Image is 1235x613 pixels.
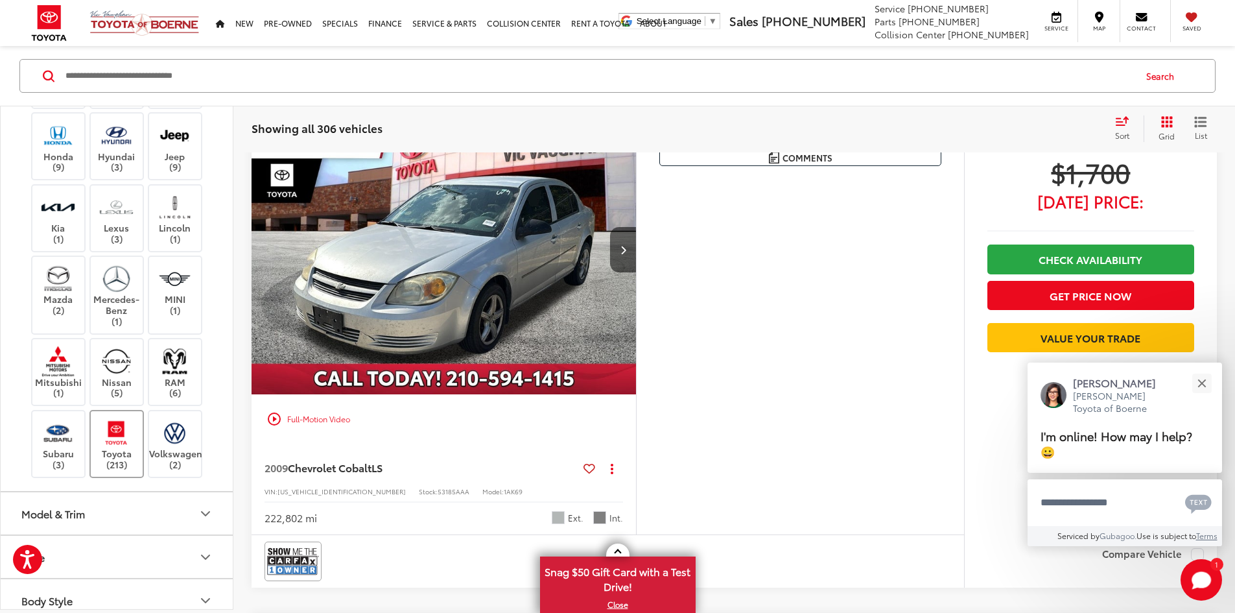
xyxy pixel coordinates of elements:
img: Vic Vaughan Toyota of Boerne in Boerne, TX) [157,191,193,222]
span: [US_VEHICLE_IDENTIFICATION_NUMBER] [277,487,406,496]
label: Honda (9) [32,120,85,173]
span: Collision Center [875,28,945,41]
span: [PHONE_NUMBER] [899,15,980,28]
button: Search [1134,60,1193,92]
span: Model: [482,487,504,496]
label: Jeep (9) [149,120,202,173]
button: Comments [659,149,941,166]
span: Stock: [419,487,438,496]
img: Vic Vaughan Toyota of Boerne in Boerne, TX) [40,346,76,376]
label: Toyota (213) [91,417,143,470]
button: Next image [610,227,636,272]
span: Service [1042,24,1071,32]
button: Toggle Chat Window [1181,559,1222,601]
span: Silver Ice Metallic [552,511,565,524]
a: 2009Chevrolet CobaltLS [265,461,578,475]
span: List [1194,130,1207,141]
span: dropdown dots [611,463,613,474]
button: Close [1188,369,1216,397]
div: Close[PERSON_NAME][PERSON_NAME] Toyota of BoerneI'm online! How may I help? 😀Type your messageCha... [1028,363,1222,546]
img: Vic Vaughan Toyota of Boerne in Boerne, TX) [157,263,193,294]
a: 2009 Chevrolet Cobalt LS2009 Chevrolet Cobalt LS2009 Chevrolet Cobalt LS2009 Chevrolet Cobalt LS [251,105,637,394]
img: CarFax One Owner [267,544,319,579]
button: Grid View [1144,115,1184,141]
img: Vic Vaughan Toyota of Boerne in Boerne, TX) [99,120,134,150]
span: [PHONE_NUMBER] [948,28,1029,41]
img: Comments [769,152,779,163]
label: Lexus (3) [91,191,143,244]
label: RAM (6) [149,346,202,398]
span: Service [875,2,905,15]
span: 2009 [265,460,288,475]
img: Vic Vaughan Toyota of Boerne in Boerne, TX) [99,191,134,222]
button: Chat with SMS [1181,488,1216,517]
img: Vic Vaughan Toyota of Boerne in Boerne, TX) [99,346,134,376]
div: Price [198,549,213,565]
span: [PHONE_NUMBER] [762,12,865,29]
button: Select sort value [1109,115,1144,141]
span: Int. [609,512,623,524]
button: PricePrice [1,536,234,578]
div: Model & Trim [198,506,213,522]
div: Body Style [21,594,73,607]
img: Vic Vaughan Toyota of Boerne [89,10,200,36]
span: [PHONE_NUMBER] [908,2,989,15]
span: $1,700 [987,156,1194,188]
span: Use is subject to [1136,530,1196,541]
span: Select Language [637,16,701,26]
div: 222,802 mi [265,511,317,525]
img: Vic Vaughan Toyota of Boerne in Boerne, TX) [99,417,134,448]
p: [PERSON_NAME] Toyota of Boerne [1073,390,1169,415]
span: Ext. [568,512,583,524]
label: Subaru (3) [32,417,85,470]
span: Map [1085,24,1113,32]
p: [PERSON_NAME] [1073,376,1169,390]
label: Mitsubishi (1) [32,346,85,398]
span: Showing all 306 vehicles [252,120,382,136]
button: Model & TrimModel & Trim [1,492,234,535]
img: Vic Vaughan Toyota of Boerne in Boerne, TX) [157,120,193,150]
textarea: Type your message [1028,479,1222,526]
span: [DATE] Price: [987,195,1194,208]
label: Hyundai (3) [91,120,143,173]
img: 2009 Chevrolet Cobalt LS [251,105,637,395]
img: Vic Vaughan Toyota of Boerne in Boerne, TX) [40,417,76,448]
span: Serviced by [1057,530,1100,541]
a: Select Language​ [637,16,717,26]
label: Mazda (2) [32,263,85,316]
span: Snag $50 Gift Card with a Test Drive! [541,558,694,597]
span: Sales [729,12,759,29]
span: ▼ [709,16,717,26]
button: Get Price Now [987,281,1194,310]
span: 53185AAA [438,487,469,496]
svg: Start Chat [1181,559,1222,601]
img: Vic Vaughan Toyota of Boerne in Boerne, TX) [157,417,193,448]
button: List View [1184,115,1217,141]
a: Value Your Trade [987,323,1194,352]
form: Search by Make, Model, or Keyword [64,60,1134,91]
span: Comments [782,152,832,164]
span: Saved [1177,24,1206,32]
span: Grid [1159,130,1175,141]
span: Contact [1127,24,1156,32]
span: VIN: [265,487,277,496]
a: Check Availability [987,245,1194,274]
img: Vic Vaughan Toyota of Boerne in Boerne, TX) [40,191,76,222]
label: Kia (1) [32,191,85,244]
img: Vic Vaughan Toyota of Boerne in Boerne, TX) [40,120,76,150]
span: LS [371,460,382,475]
div: Body Style [198,593,213,608]
span: Parts [875,15,896,28]
label: Lincoln (1) [149,191,202,244]
svg: Text [1185,493,1212,514]
span: Chevrolet Cobalt [288,460,371,475]
div: 2009 Chevrolet Cobalt LS 0 [251,105,637,394]
label: Volkswagen (2) [149,417,202,470]
img: Vic Vaughan Toyota of Boerne in Boerne, TX) [40,263,76,294]
a: Terms [1196,530,1217,541]
label: MINI (1) [149,263,202,316]
span: 1AK69 [504,487,523,496]
span: Sort [1115,130,1129,141]
img: Vic Vaughan Toyota of Boerne in Boerne, TX) [157,346,193,376]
